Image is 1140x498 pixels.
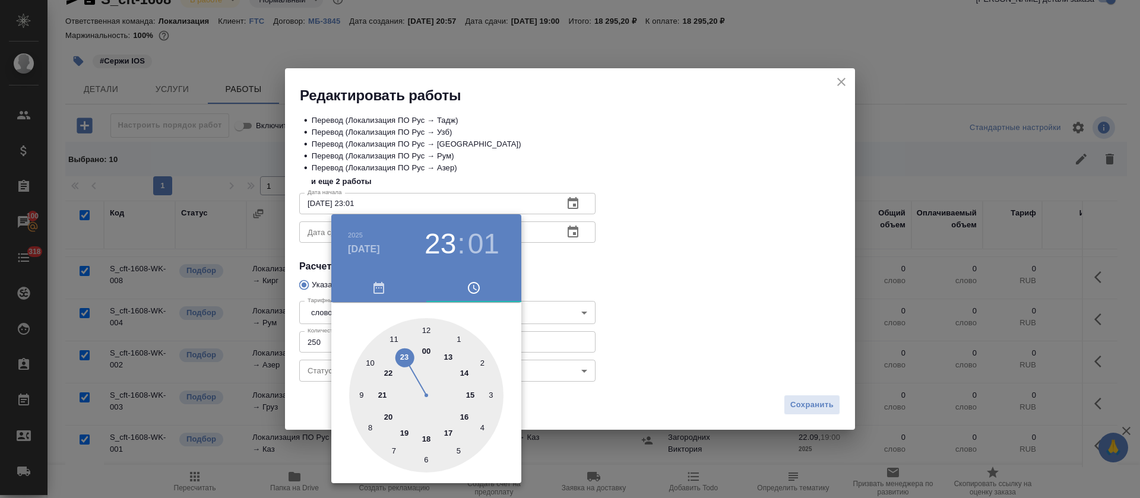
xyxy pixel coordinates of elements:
button: 01 [468,227,499,261]
button: 23 [425,227,456,261]
button: [DATE] [348,242,380,256]
h3: : [457,227,465,261]
button: 2025 [348,231,363,239]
